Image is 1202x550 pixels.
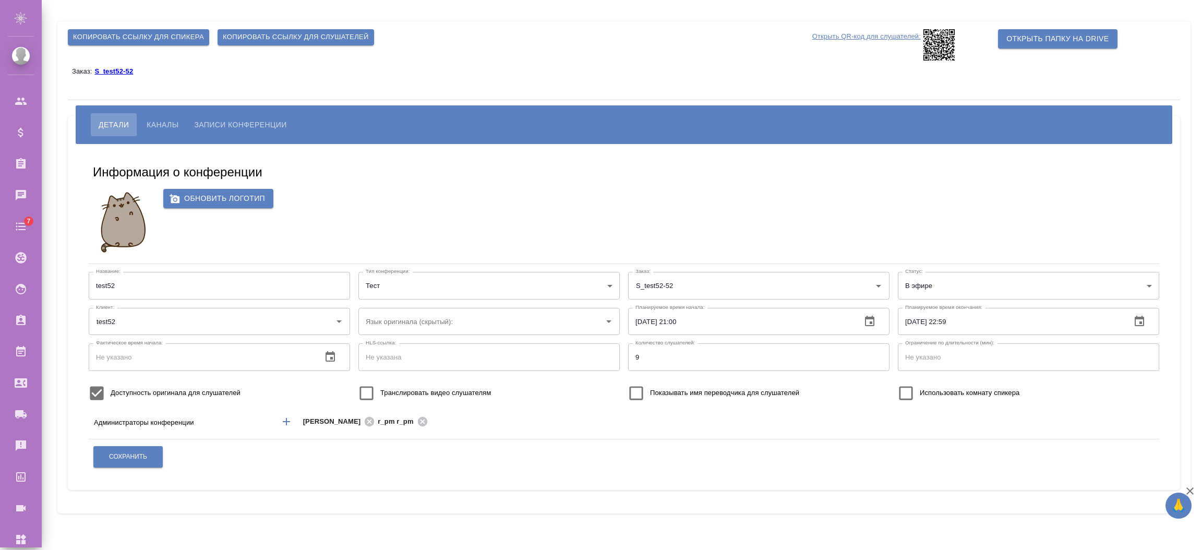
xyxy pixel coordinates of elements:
[650,388,799,398] span: Показывать имя переводчика для слушателей
[380,388,491,398] span: Транслировать видео слушателям
[163,189,273,208] label: Обновить логотип
[1060,421,1062,423] button: Open
[109,452,147,461] span: Сохранить
[998,29,1117,49] button: Открыть папку на Drive
[303,416,367,427] span: [PERSON_NAME]
[1170,495,1187,517] span: 🙏
[111,388,241,398] span: Доступность оригинала для слушателей
[378,416,419,427] span: r_pm r_pm
[218,29,374,45] button: Копировать ссылку для слушателей
[89,189,158,256] img: 68cb0562bc9ec3cba8ec9162.png
[602,314,616,329] button: Open
[99,118,129,131] span: Детали
[172,192,265,205] span: Обновить логотип
[812,29,921,61] p: Открыть QR-код для слушателей:
[628,343,890,370] input: Не указано
[147,118,178,131] span: Каналы
[68,29,209,45] button: Копировать ссылку для спикера
[358,272,620,299] div: Тест
[358,343,620,370] input: Не указана
[223,31,369,43] span: Копировать ссылку для слушателей
[20,216,37,226] span: 7
[72,67,94,75] p: Заказ:
[274,409,299,434] button: Добавить менеджера
[3,213,39,240] a: 7
[93,446,163,468] button: Сохранить
[920,388,1019,398] span: Использовать комнату спикера
[89,272,350,299] input: Не указан
[332,314,346,329] button: Open
[94,67,141,75] a: S_test52-52
[1006,32,1109,45] span: Открыть папку на Drive
[73,31,204,43] span: Копировать ссылку для спикера
[628,308,853,335] input: Не указано
[89,343,314,370] input: Не указано
[898,308,1123,335] input: Не указано
[898,343,1159,370] input: Не указано
[871,279,886,293] button: Open
[303,415,378,428] div: [PERSON_NAME]
[898,272,1159,299] div: В эфире
[93,164,262,181] h5: Информация о конференции
[194,118,286,131] span: Записи конференции
[378,415,430,428] div: r_pm r_pm
[94,417,271,428] p: Администраторы конференции
[1165,493,1192,519] button: 🙏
